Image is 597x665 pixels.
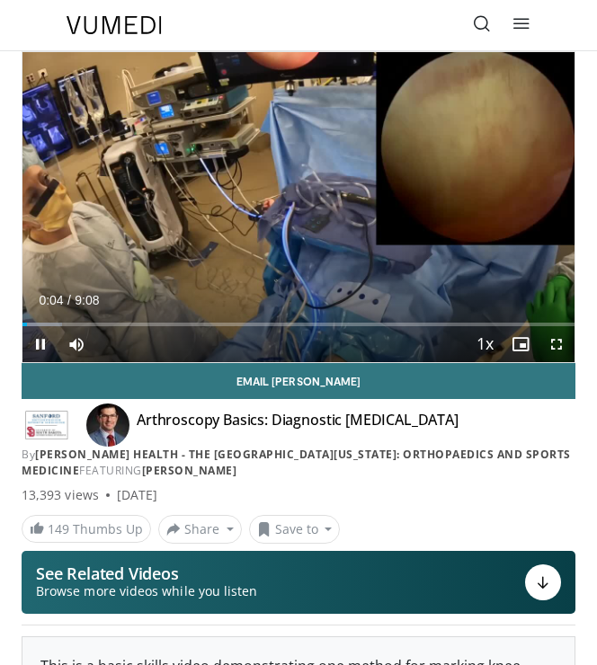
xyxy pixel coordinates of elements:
[142,463,237,478] a: [PERSON_NAME]
[22,551,575,614] button: See Related Videos Browse more videos while you listen
[22,363,575,399] a: Email [PERSON_NAME]
[22,411,72,439] img: Sanford Health - The University of South Dakota School of Medicine: Orthopaedics and Sports Medicine
[137,411,459,439] h4: Arthroscopy Basics: Diagnostic [MEDICAL_DATA]
[86,403,129,447] img: Avatar
[22,323,575,326] div: Progress Bar
[58,326,94,362] button: Mute
[36,564,257,582] p: See Related Videos
[539,326,575,362] button: Fullscreen
[117,486,157,504] div: [DATE]
[249,515,341,544] button: Save to
[22,486,99,504] span: 13,393 views
[67,293,71,307] span: /
[467,326,503,362] button: Playback Rate
[22,447,571,478] a: [PERSON_NAME] Health - The [GEOGRAPHIC_DATA][US_STATE]: Orthopaedics and Sports Medicine
[75,293,99,307] span: 9:08
[39,293,63,307] span: 0:04
[503,326,539,362] button: Enable picture-in-picture mode
[67,16,162,34] img: VuMedi Logo
[158,515,242,544] button: Share
[36,582,257,600] span: Browse more videos while you listen
[22,515,151,543] a: 149 Thumbs Up
[22,447,575,479] div: By FEATURING
[22,326,58,362] button: Pause
[22,52,575,362] video-js: Video Player
[48,520,69,537] span: 149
